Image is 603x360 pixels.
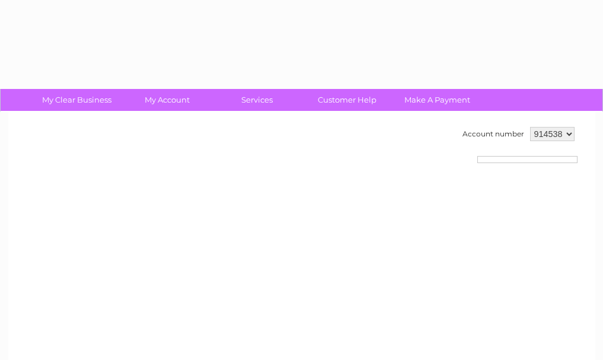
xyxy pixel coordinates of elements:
[28,89,126,111] a: My Clear Business
[460,124,527,144] td: Account number
[208,89,306,111] a: Services
[388,89,486,111] a: Make A Payment
[298,89,396,111] a: Customer Help
[118,89,216,111] a: My Account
